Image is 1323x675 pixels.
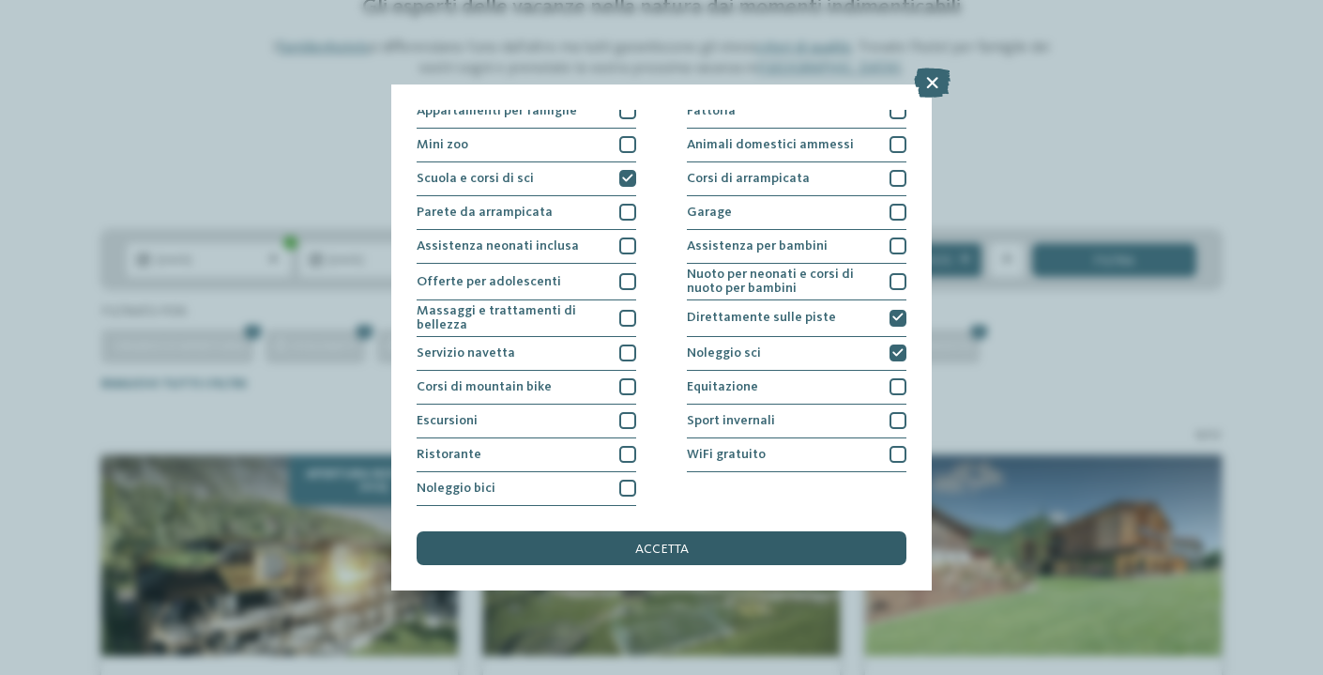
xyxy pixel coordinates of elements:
[417,414,478,427] span: Escursioni
[687,239,828,253] span: Assistenza per bambini
[687,138,854,151] span: Animali domestici ammessi
[687,268,877,295] span: Nuoto per neonati e corsi di nuoto per bambini
[687,104,736,117] span: Fattoria
[687,346,761,360] span: Noleggio sci
[417,172,534,185] span: Scuola e corsi di sci
[687,311,836,324] span: Direttamente sulle piste
[417,448,481,461] span: Ristorante
[687,380,758,393] span: Equitazione
[687,172,810,185] span: Corsi di arrampicata
[417,304,607,331] span: Massaggi e trattamenti di bellezza
[687,448,766,461] span: WiFi gratuito
[417,275,561,288] span: Offerte per adolescenti
[417,346,515,360] span: Servizio navetta
[417,239,579,253] span: Assistenza neonati inclusa
[687,414,775,427] span: Sport invernali
[417,482,495,495] span: Noleggio bici
[687,206,732,219] span: Garage
[417,138,468,151] span: Mini zoo
[417,380,552,393] span: Corsi di mountain bike
[417,206,553,219] span: Parete da arrampicata
[635,543,689,556] span: accetta
[417,104,577,117] span: Appartamenti per famiglie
